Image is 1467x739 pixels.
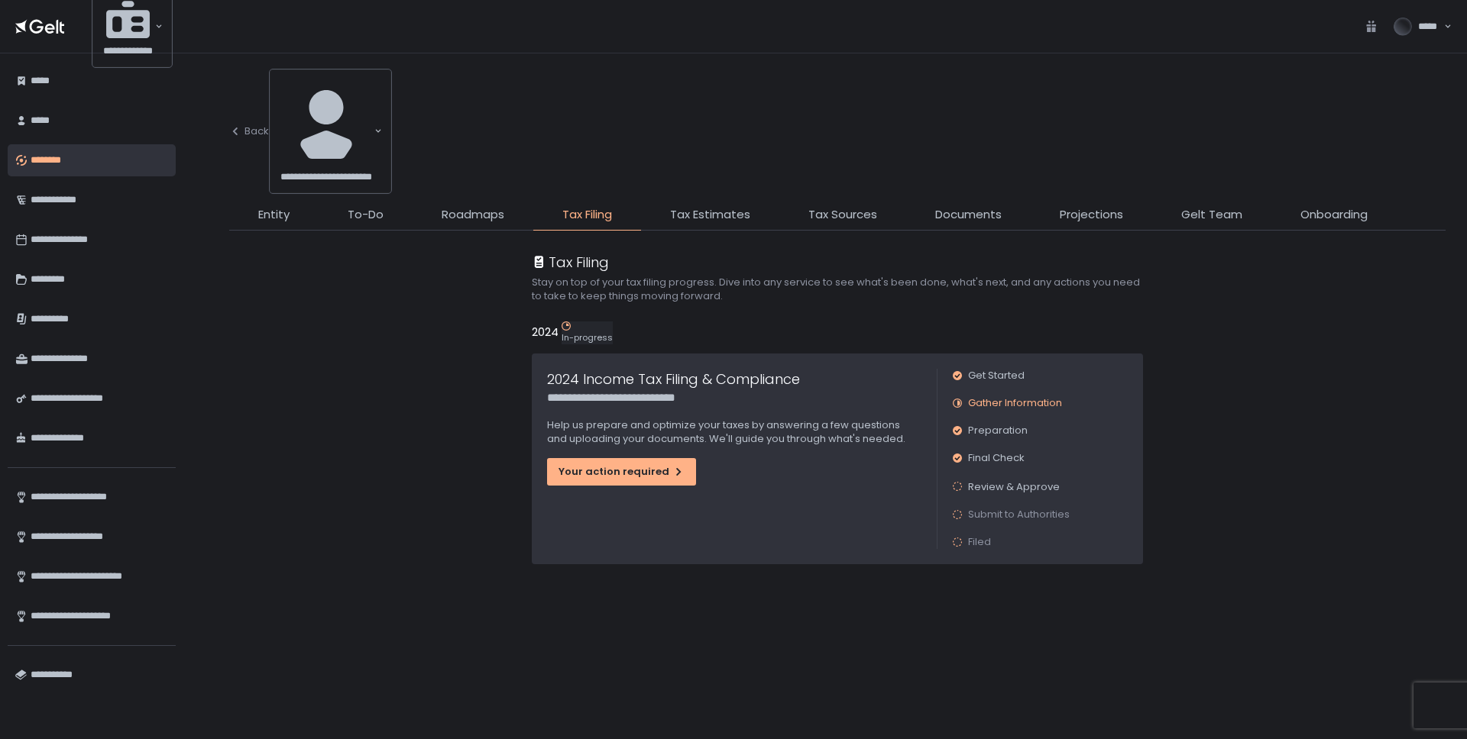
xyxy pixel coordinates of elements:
[1060,206,1123,224] span: Projections
[1300,206,1368,224] span: Onboarding
[229,124,269,138] div: Back
[670,206,750,224] span: Tax Estimates
[968,508,1070,521] span: Submit to Authorities
[532,252,609,273] div: Tax Filing
[968,451,1025,465] span: Final Check
[547,418,921,446] p: Help us prepare and optimize your taxes by answering a few questions and uploading your documents...
[270,69,391,193] div: Search for option
[547,458,696,486] button: Your action required
[348,206,384,224] span: To-Do
[968,369,1025,382] span: Get Started
[1181,206,1242,224] span: Gelt Team
[968,479,1060,494] span: Review & Approve
[258,206,290,224] span: Entity
[547,369,800,389] h1: 2024 Income Tax Filing & Compliance
[532,276,1143,303] h2: Stay on top of your tax filing progress. Dive into any service to see what's been done, what's ne...
[968,396,1062,410] span: Gather Information
[442,206,504,224] span: Roadmaps
[229,69,269,194] button: Back
[968,535,991,549] span: Filed
[562,331,613,344] span: In-progress
[808,206,877,224] span: Tax Sources
[372,79,373,184] input: Search for option
[562,206,612,224] span: Tax Filing
[968,424,1028,437] span: Preparation
[935,206,1002,224] span: Documents
[559,465,685,479] div: Your action required
[532,324,559,341] h2: 2024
